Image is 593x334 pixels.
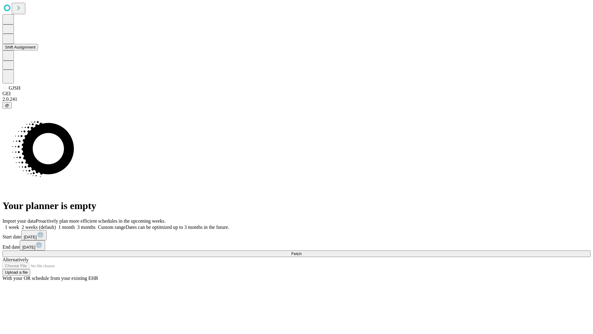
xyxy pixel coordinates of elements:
[2,240,591,250] div: End date
[36,218,166,224] span: Proactively plan more efficient schedules in the upcoming weeks.
[2,276,98,281] span: With your OR schedule from your existing EHR
[2,200,591,212] h1: Your planner is empty
[2,269,30,276] button: Upload a file
[2,257,28,262] span: Alternatively
[126,225,229,230] span: Dates can be optimized up to 3 months in the future.
[77,225,95,230] span: 3 months
[22,245,35,250] span: [DATE]
[98,225,125,230] span: Custom range
[2,102,12,109] button: @
[22,225,56,230] span: 2 weeks (default)
[2,230,591,240] div: Start date
[21,230,47,240] button: [DATE]
[5,103,9,108] span: @
[9,85,20,91] span: GJSH
[24,235,37,239] span: [DATE]
[5,225,19,230] span: 1 week
[2,44,38,50] button: Shift Assignment
[2,91,591,96] div: GEI
[2,250,591,257] button: Fetch
[2,218,36,224] span: Import your data
[291,251,301,256] span: Fetch
[58,225,75,230] span: 1 month
[2,96,591,102] div: 2.0.241
[20,240,45,250] button: [DATE]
